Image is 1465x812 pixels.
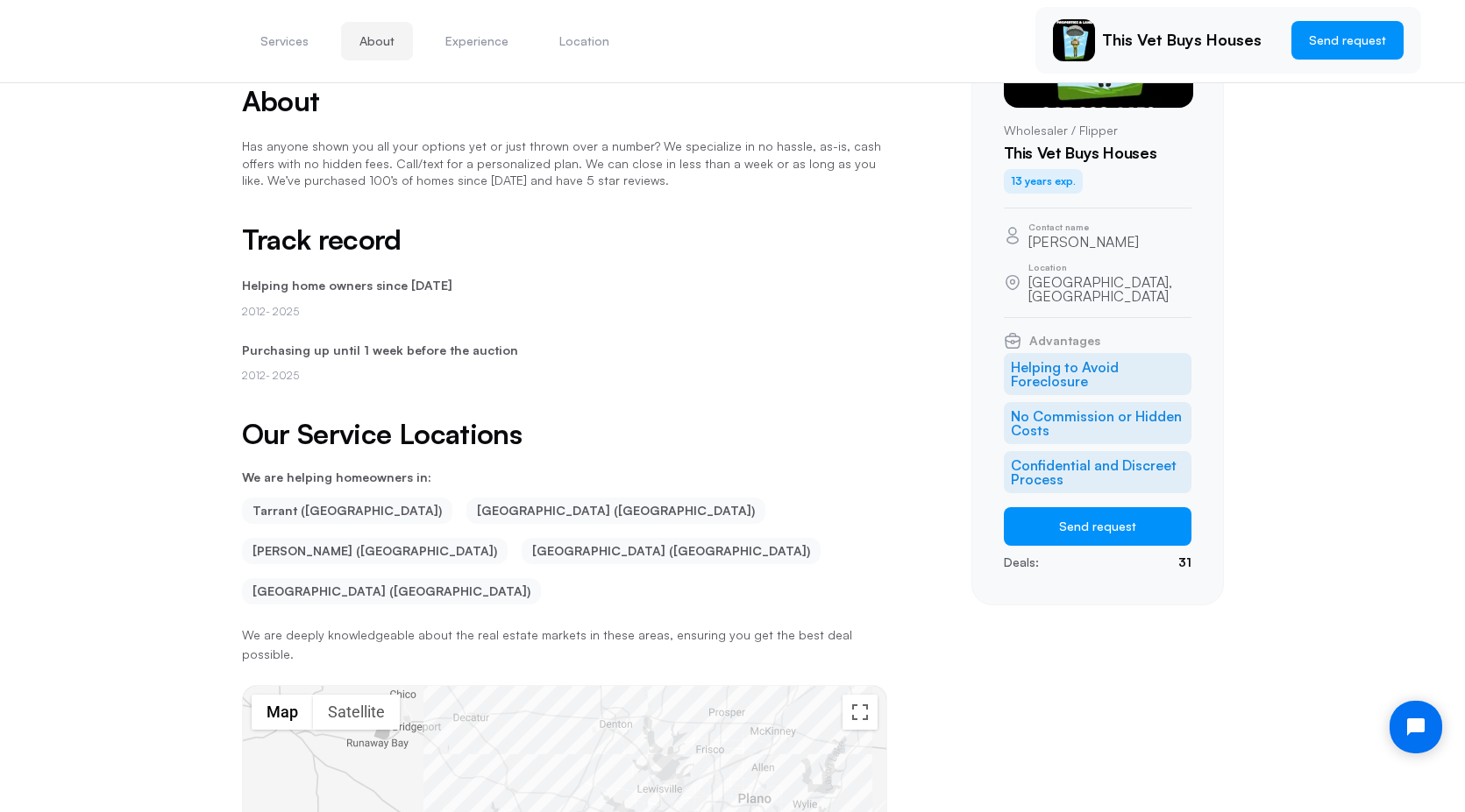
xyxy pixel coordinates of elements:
button: Send request [1004,507,1191,546]
li: Tarrant ([GEOGRAPHIC_DATA]) [242,498,452,524]
p: Has anyone shown you all your options yet or just thrown over a number? We specialize in no hassl... [242,138,887,189]
li: [GEOGRAPHIC_DATA] ([GEOGRAPHIC_DATA]) [466,498,765,524]
li: Helping to Avoid Foreclosure [1004,353,1191,395]
button: Show satellite imagery [313,695,400,730]
p: Helping home owners since [DATE] [242,276,887,295]
p: We are helping homeowners in: [242,471,887,484]
h1: This Vet Buys Houses [1004,144,1191,163]
p: [PERSON_NAME] [1028,235,1139,249]
button: Location [541,22,628,60]
p: 2012 [242,303,887,320]
li: [GEOGRAPHIC_DATA] ([GEOGRAPHIC_DATA]) [242,578,541,604]
li: No Commission or Hidden Costs [1004,402,1191,444]
h2: Track record [242,224,887,255]
span: - 2025 [266,305,299,318]
button: Toggle fullscreen view [843,695,878,730]
button: Show street map [252,695,313,730]
li: [PERSON_NAME] ([GEOGRAPHIC_DATA]) [242,538,508,564]
p: We are deeply knowledgeable about the real estate markets in these areas, ensuring you get the be... [242,625,887,665]
p: Location [1028,263,1191,272]
span: - 2025 [266,369,299,382]
p: Wholesaler / Flipper [1004,122,1191,139]
iframe: Tidio Chat [1375,686,1457,768]
span: Advantages [1029,335,1100,347]
button: Services [242,22,327,60]
p: This Vet Buys Houses [1102,31,1277,50]
p: Purchasing up until 1 week before the auction [242,341,887,360]
p: Deals: [1004,553,1039,572]
li: Confidential and Discreet Process [1004,451,1191,493]
p: [GEOGRAPHIC_DATA], [GEOGRAPHIC_DATA] [1028,275,1191,303]
div: 13 years exp. [1004,169,1083,194]
button: Experience [427,22,527,60]
p: 2012 [242,367,887,384]
button: About [341,22,413,60]
p: Contact name [1028,222,1139,231]
h2: Our Service Locations [242,419,887,449]
img: Josh Fuller [1053,19,1095,61]
button: Send request [1291,21,1404,60]
p: 31 [1178,553,1191,572]
li: [GEOGRAPHIC_DATA] ([GEOGRAPHIC_DATA]) [522,538,821,564]
h2: About [242,86,887,117]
